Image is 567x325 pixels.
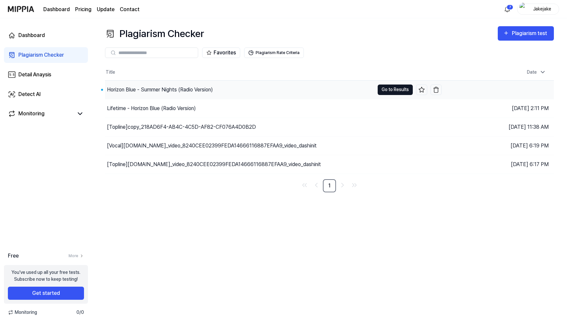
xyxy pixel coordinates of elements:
a: 1 [323,179,336,192]
div: Dashboard [18,31,45,39]
div: Detail Anaysis [18,71,51,79]
a: Contact [120,6,139,13]
div: [Vocal] [DOMAIN_NAME]_video_8240CEE02399FEDA14666116887EFAA9_video_dashinit [107,142,317,150]
nav: pagination [105,179,554,192]
button: Go to Results [378,85,413,95]
a: Detect AI [4,86,88,102]
button: 알림7 [502,4,513,14]
div: Date [524,67,549,78]
td: [DATE] 2:12 PM [442,80,554,99]
button: Get started [8,287,84,300]
a: Monitoring [8,110,73,118]
div: Plagiarism Checker [18,51,64,59]
div: Monitoring [18,110,45,118]
a: Go to first page [299,180,310,190]
button: Plagiarism test [498,26,554,41]
a: Go to next page [337,180,348,190]
div: [Topline] copy_218AD6F4-AB4C-4C5D-AF82-CF076A4D0B2D [107,123,256,131]
span: 0 / 0 [76,309,84,316]
img: profile [519,3,527,16]
a: Plagiarism Checker [4,47,88,63]
a: More [69,253,84,259]
div: Lifetime - Horizon Blue (Radio Version) [107,105,196,112]
img: 알림 [503,5,511,13]
a: Go to previous page [311,180,322,190]
div: You’ve used up all your free tests. Subscribe now to keep testing! [11,269,80,283]
a: Dashboard [43,6,70,13]
a: Update [97,6,115,13]
div: [Topline] [DOMAIN_NAME]_video_8240CEE02399FEDA14666116887EFAA9_video_dashinit [107,161,321,168]
a: Pricing [75,6,92,13]
div: Plagiarism test [512,29,549,38]
div: Detect AI [18,90,41,98]
td: [DATE] 11:38 AM [442,118,554,136]
div: 7 [507,5,513,10]
div: Jakejake [529,5,555,12]
span: Free [8,252,19,260]
a: Go to last page [349,180,360,190]
a: Dashboard [4,28,88,43]
td: [DATE] 6:17 PM [442,155,554,174]
button: Plagiarism Rate Criteria [244,48,304,58]
img: delete [433,86,439,93]
td: [DATE] 2:11 PM [442,99,554,118]
span: Monitoring [8,309,37,316]
div: Horizon Blue - Summer Nights (Radio Version) [107,86,213,94]
button: Favorites [202,48,240,58]
a: Detail Anaysis [4,67,88,83]
th: Title [105,65,442,80]
button: profileJakejake [517,4,559,15]
td: [DATE] 6:19 PM [442,136,554,155]
div: Plagiarism Checker [105,26,204,41]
